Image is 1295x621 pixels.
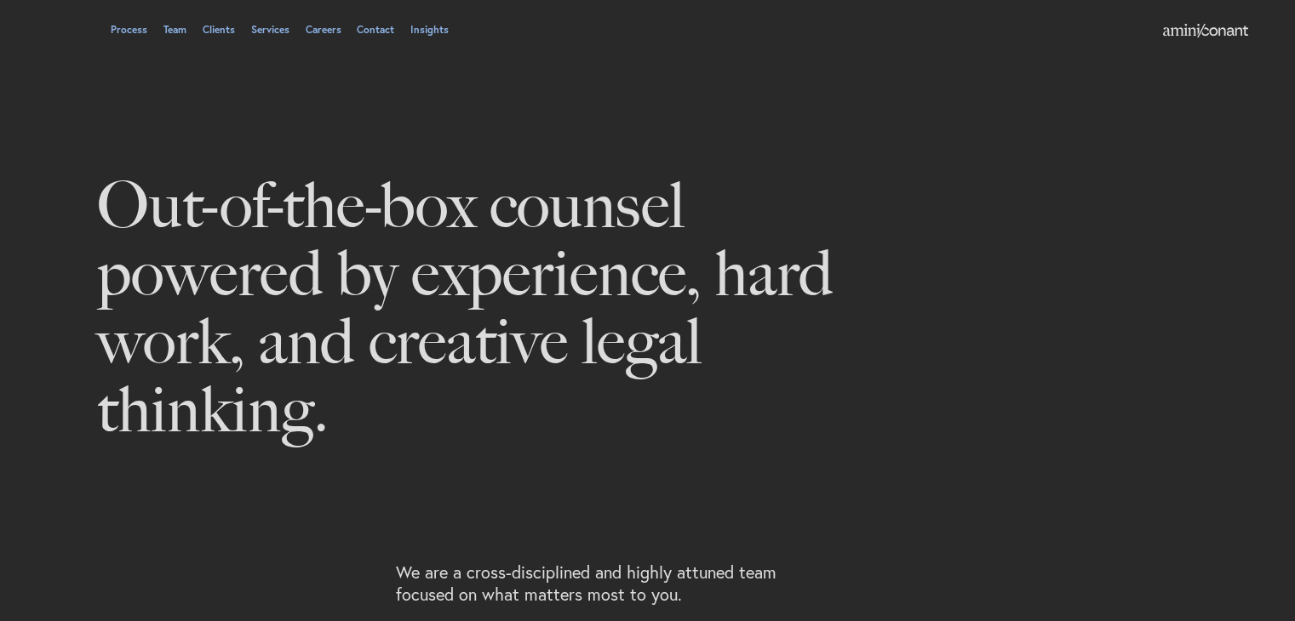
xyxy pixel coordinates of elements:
a: Clients [203,25,235,35]
a: Process [111,25,147,35]
a: Home [1163,25,1248,38]
img: Amini & Conant [1163,24,1248,37]
a: Careers [306,25,341,35]
a: Contact [357,25,394,35]
a: Services [251,25,289,35]
a: Insights [410,25,449,35]
p: We are a cross-disciplined and highly attuned team focused on what matters most to you. [396,561,831,606]
a: Team [163,25,186,35]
